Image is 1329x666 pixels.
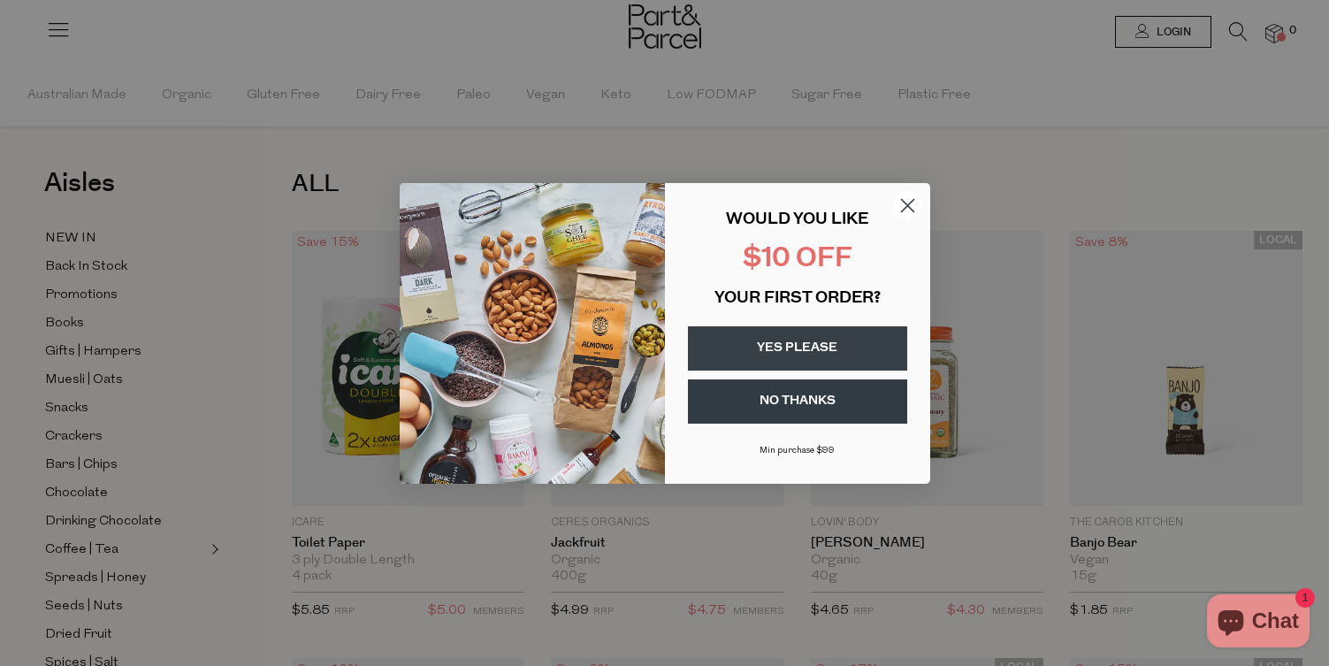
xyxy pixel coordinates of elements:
button: NO THANKS [688,379,907,424]
span: Min purchase $99 [760,446,835,455]
button: YES PLEASE [688,326,907,371]
span: YOUR FIRST ORDER? [714,291,881,307]
inbox-online-store-chat: Shopify online store chat [1202,594,1315,652]
img: 43fba0fb-7538-40bc-babb-ffb1a4d097bc.jpeg [400,183,665,484]
span: $10 OFF [743,246,852,273]
span: WOULD YOU LIKE [726,212,868,228]
button: Close dialog [892,190,923,221]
